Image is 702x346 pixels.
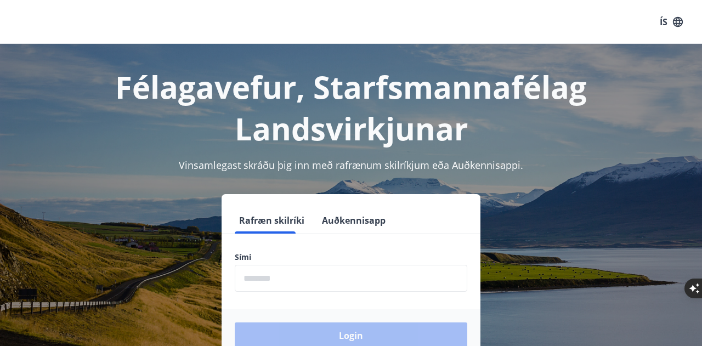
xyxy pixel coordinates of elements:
[654,12,689,32] button: ÍS
[179,158,523,172] span: Vinsamlegast skráðu þig inn með rafrænum skilríkjum eða Auðkennisappi.
[13,66,689,149] h1: Félagavefur, Starfsmannafélag Landsvirkjunar
[235,207,309,234] button: Rafræn skilríki
[318,207,390,234] button: Auðkennisapp
[235,252,467,263] label: Sími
